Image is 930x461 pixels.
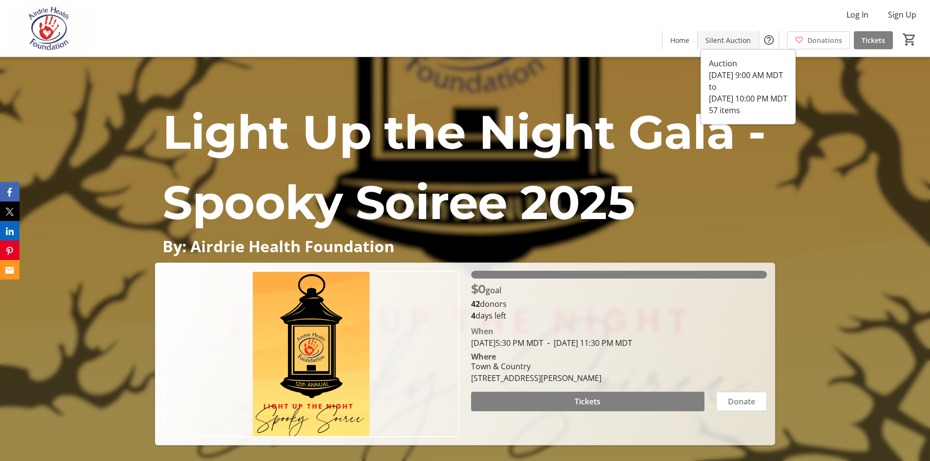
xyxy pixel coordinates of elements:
[847,9,868,20] span: Log In
[471,372,601,384] div: [STREET_ADDRESS][PERSON_NAME]
[759,30,779,50] button: Help
[862,35,885,45] span: Tickets
[471,310,475,321] span: 4
[705,35,751,45] span: Silent Auction
[709,69,787,81] div: [DATE] 9:00 AM MDT
[471,281,501,298] p: goal
[543,338,554,348] span: -
[901,31,918,48] button: Cart
[709,104,787,116] div: 57 items
[698,31,759,49] a: Silent Auction
[471,325,494,337] div: When
[880,7,924,22] button: Sign Up
[471,361,601,372] div: Town & Country
[787,31,850,49] a: Donations
[670,35,689,45] span: Home
[471,298,767,310] p: donors
[543,338,632,348] span: [DATE] 11:30 PM MDT
[6,4,93,53] img: Airdrie Health Foundation's Logo
[807,35,842,45] span: Donations
[716,392,767,411] button: Donate
[854,31,893,49] a: Tickets
[163,271,459,437] img: Campaign CTA Media Photo
[662,31,697,49] a: Home
[471,392,704,411] button: Tickets
[163,238,767,255] p: By: Airdrie Health Foundation
[888,9,916,20] span: Sign Up
[471,271,767,279] div: 100% of fundraising goal reached
[163,103,766,231] span: Light Up the Night Gala - Spooky Soiree 2025
[471,310,767,321] p: days left
[709,93,787,104] div: [DATE] 10:00 PM MDT
[709,81,787,93] div: to
[471,282,486,296] span: $0
[575,396,600,407] span: Tickets
[709,58,787,69] div: Auction
[839,7,876,22] button: Log In
[471,299,480,309] b: 42
[471,353,496,361] div: Where
[471,338,543,348] span: [DATE] 5:30 PM MDT
[728,396,755,407] span: Donate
